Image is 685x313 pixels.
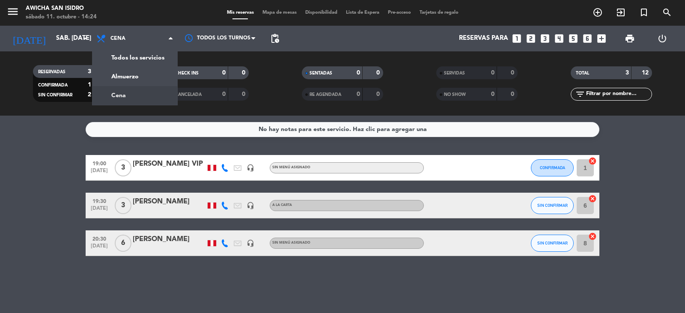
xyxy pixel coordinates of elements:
[133,234,205,245] div: [PERSON_NAME]
[357,70,360,76] strong: 0
[110,36,125,42] span: Cena
[582,33,593,44] i: looks_6
[88,69,91,75] strong: 3
[625,70,629,76] strong: 3
[342,10,384,15] span: Lista de Espera
[525,33,536,44] i: looks_two
[89,243,110,253] span: [DATE]
[537,241,568,245] span: SIN CONFIRMAR
[92,48,177,67] a: Todos los servicios
[588,232,597,241] i: cancel
[646,26,679,51] div: LOG OUT
[415,10,463,15] span: Tarjetas de regalo
[554,33,565,44] i: looks_4
[531,235,574,252] button: SIN CONFIRMAR
[88,92,91,98] strong: 2
[596,33,607,44] i: add_box
[491,91,494,97] strong: 0
[539,33,551,44] i: looks_3
[223,10,258,15] span: Mis reservas
[259,125,427,134] div: No hay notas para este servicio. Haz clic para agregar una
[89,196,110,206] span: 19:30
[310,71,332,75] span: SENTADAS
[272,241,310,244] span: Sin menú asignado
[588,194,597,203] i: cancel
[657,33,667,44] i: power_settings_new
[89,206,110,215] span: [DATE]
[6,29,52,48] i: [DATE]
[242,91,247,97] strong: 0
[511,33,522,44] i: looks_one
[537,203,568,208] span: SIN CONFIRMAR
[585,89,652,99] input: Filtrar por nombre...
[242,70,247,76] strong: 0
[38,83,68,87] span: CONFIRMADA
[80,33,90,44] i: arrow_drop_down
[247,239,254,247] i: headset_mic
[642,70,650,76] strong: 12
[575,89,585,99] i: filter_list
[6,5,19,21] button: menu
[175,92,202,97] span: CANCELADA
[133,158,205,170] div: [PERSON_NAME] VIP
[88,82,91,88] strong: 1
[115,197,131,214] span: 3
[222,91,226,97] strong: 0
[662,7,672,18] i: search
[593,7,603,18] i: add_circle_outline
[310,92,341,97] span: RE AGENDADA
[616,7,626,18] i: exit_to_app
[272,203,292,207] span: A la carta
[247,164,254,172] i: headset_mic
[531,197,574,214] button: SIN CONFIRMAR
[175,71,199,75] span: CHECK INS
[133,196,205,207] div: [PERSON_NAME]
[115,235,131,252] span: 6
[26,4,97,13] div: Awicha San Isidro
[89,233,110,243] span: 20:30
[576,71,589,75] span: TOTAL
[511,70,516,76] strong: 0
[92,67,177,86] a: Almuerzo
[115,159,131,176] span: 3
[38,70,66,74] span: RESERVADAS
[625,33,635,44] span: print
[540,165,565,170] span: CONFIRMADA
[301,10,342,15] span: Disponibilidad
[222,70,226,76] strong: 0
[6,5,19,18] i: menu
[444,71,465,75] span: SERVIDAS
[531,159,574,176] button: CONFIRMADA
[89,158,110,168] span: 19:00
[272,166,310,169] span: Sin menú asignado
[89,168,110,178] span: [DATE]
[270,33,280,44] span: pending_actions
[38,93,72,97] span: SIN CONFIRMAR
[258,10,301,15] span: Mapa de mesas
[588,157,597,165] i: cancel
[568,33,579,44] i: looks_5
[357,91,360,97] strong: 0
[26,13,97,21] div: sábado 11. octubre - 14:24
[92,86,177,105] a: Cena
[247,202,254,209] i: headset_mic
[639,7,649,18] i: turned_in_not
[376,70,381,76] strong: 0
[444,92,466,97] span: NO SHOW
[459,35,508,42] span: Reservas para
[384,10,415,15] span: Pre-acceso
[376,91,381,97] strong: 0
[491,70,494,76] strong: 0
[511,91,516,97] strong: 0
